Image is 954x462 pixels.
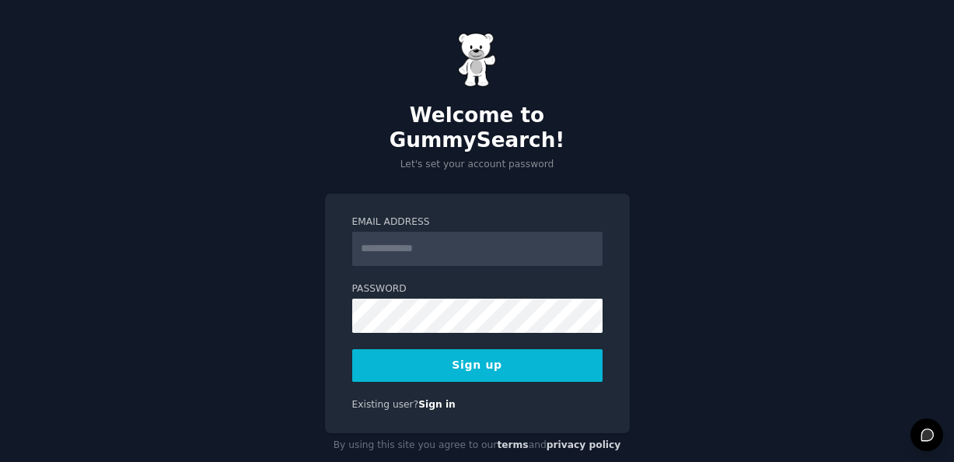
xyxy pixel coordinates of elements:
label: Email Address [352,215,603,229]
span: Existing user? [352,399,419,410]
img: Gummy Bear [458,33,497,87]
a: Sign in [418,399,456,410]
a: terms [497,439,528,450]
h2: Welcome to GummySearch! [325,103,630,152]
a: privacy policy [547,439,621,450]
div: By using this site you agree to our and [325,433,630,458]
label: Password [352,282,603,296]
p: Let's set your account password [325,158,630,172]
button: Sign up [352,349,603,382]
